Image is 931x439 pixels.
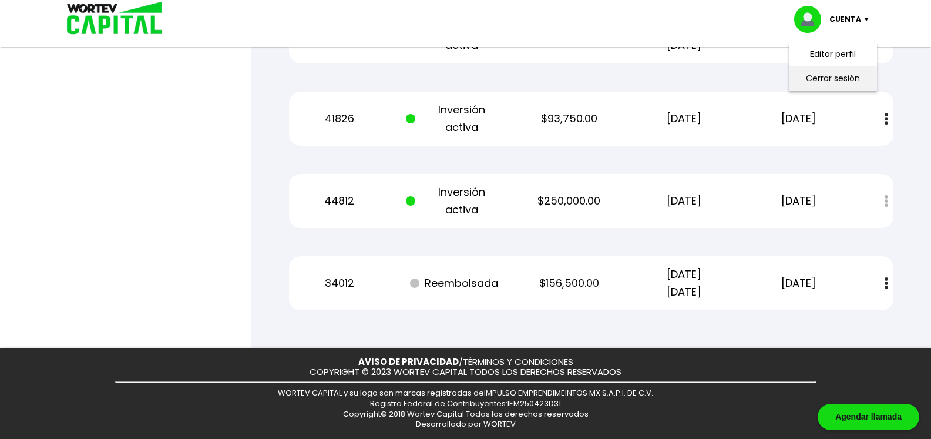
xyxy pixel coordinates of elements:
[291,274,388,292] p: 34012
[406,183,503,219] p: Inversión activa
[406,101,503,136] p: Inversión activa
[291,192,388,210] p: 44812
[358,357,573,367] p: /
[636,266,732,301] p: [DATE] [DATE]
[358,356,459,368] a: AVISO DE PRIVACIDAD
[829,11,861,28] p: Cuenta
[636,110,732,128] p: [DATE]
[818,404,919,430] div: Agendar llamada
[750,110,847,128] p: [DATE]
[810,48,856,61] a: Editar perfil
[406,274,503,292] p: Reembolsada
[750,192,847,210] p: [DATE]
[343,408,589,420] span: Copyright© 2018 Wortev Capital Todos los derechos reservados
[636,192,732,210] p: [DATE]
[463,356,573,368] a: TÉRMINOS Y CONDICIONES
[520,110,617,128] p: $93,750.00
[278,387,653,398] span: WORTEV CAPITAL y su logo son marcas registradas de IMPULSO EMPRENDIMEINTOS MX S.A.P.I. DE C.V.
[291,110,388,128] p: 41826
[310,367,621,377] p: COPYRIGHT © 2023 WORTEV CAPITAL TODOS LOS DERECHOS RESERVADOS
[370,398,561,409] span: Registro Federal de Contribuyentes: IEM250423D31
[520,274,617,292] p: $156,500.00
[786,66,880,91] li: Cerrar sesión
[794,6,829,33] img: profile-image
[520,192,617,210] p: $250,000.00
[861,18,877,21] img: icon-down
[416,418,516,430] span: Desarrollado por WORTEV
[750,274,847,292] p: [DATE]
